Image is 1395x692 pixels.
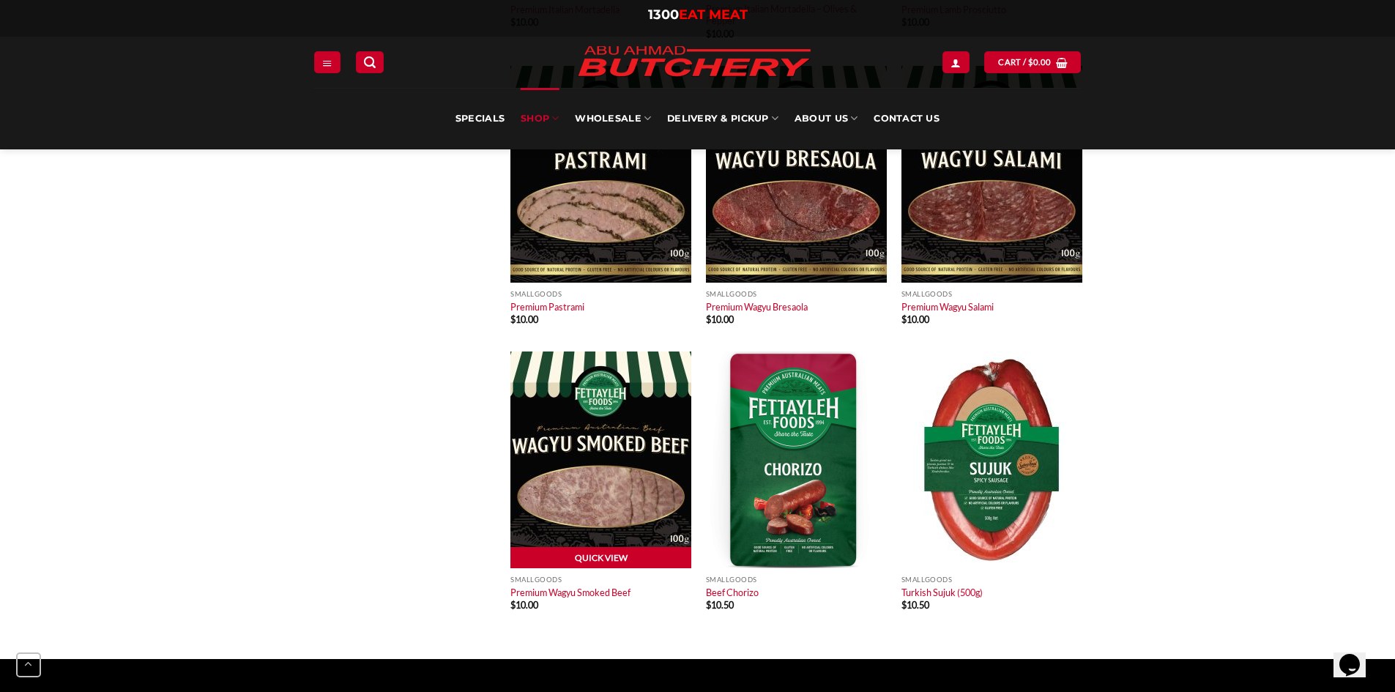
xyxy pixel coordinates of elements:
a: SHOP [521,88,559,149]
a: Beef Chorizo [706,587,759,598]
span: $ [706,313,711,325]
a: Premium Wagyu Smoked Beef [510,587,630,598]
span: 1300 [648,7,679,23]
a: Premium Pastrami [510,301,584,313]
img: Premium Wagyu Smoked Beef [510,351,691,568]
a: Delivery & Pickup [667,88,778,149]
button: Go to top [16,652,41,677]
span: EAT MEAT [679,7,748,23]
a: Login [942,51,969,72]
a: Premium Wagyu Salami [901,301,994,313]
p: Smallgoods [901,290,1082,298]
bdi: 10.00 [901,313,929,325]
a: Search [356,51,384,72]
a: Premium Wagyu Bresaola [706,301,808,313]
span: $ [901,599,907,611]
bdi: 10.00 [706,313,734,325]
a: Wholesale [575,88,651,149]
img: Premium Wagyu Salami [901,66,1082,283]
iframe: chat widget [1333,633,1380,677]
a: Contact Us [874,88,940,149]
bdi: 10.50 [901,599,929,611]
span: $ [706,599,711,611]
bdi: 10.00 [510,599,538,611]
p: Smallgoods [706,576,887,584]
a: About Us [795,88,858,149]
span: Cart / [998,56,1051,69]
a: Turkish Sujuk (500g) [901,587,983,598]
p: Smallgoods [510,290,691,298]
a: Quick View [510,547,691,569]
p: Smallgoods [901,576,1082,584]
span: $ [1028,56,1033,69]
span: $ [510,599,516,611]
bdi: 0.00 [1028,57,1052,67]
a: 1300EAT MEAT [648,7,748,23]
img: Premium Wagyu Bresaola [706,66,887,283]
p: Smallgoods [510,576,691,584]
a: Menu [314,51,341,72]
a: View cart [984,51,1081,72]
span: $ [901,313,907,325]
span: $ [510,313,516,325]
img: Abu Ahmad Butchery [566,37,822,88]
img: Beef Chorizo [706,351,887,568]
bdi: 10.00 [510,313,538,325]
img: Turkish Sujuk (500g) [901,351,1082,568]
img: Premium Pastrami [510,66,691,283]
p: Smallgoods [706,290,887,298]
bdi: 10.50 [706,599,734,611]
a: Specials [455,88,505,149]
